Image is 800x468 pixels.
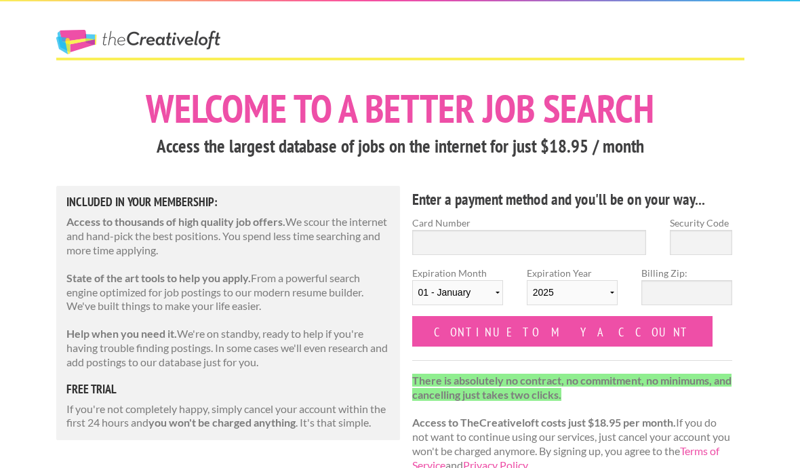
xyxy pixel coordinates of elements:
[412,416,676,429] strong: Access to TheCreativeloft costs just $18.95 per month.
[66,402,391,431] p: If you're not completely happy, simply cancel your account within the first 24 hours and . It's t...
[527,266,618,316] label: Expiration Year
[66,327,391,369] p: We're on standby, ready to help if you're having trouble finding postings. In some cases we'll ev...
[412,189,733,210] h4: Enter a payment method and you'll be on your way...
[56,134,744,159] h3: Access the largest database of jobs on the internet for just $18.95 / month
[56,89,744,128] h1: Welcome to a better job search
[66,196,391,208] h5: Included in Your Membership:
[148,416,296,429] strong: you won't be charged anything
[66,271,251,284] strong: State of the art tools to help you apply.
[412,316,713,347] input: Continue to my account
[66,215,391,257] p: We scour the internet and hand-pick the best positions. You spend less time searching and more ti...
[527,280,618,305] select: Expiration Year
[66,271,391,313] p: From a powerful search engine optimized for job postings to our modern resume builder. We've buil...
[412,374,732,401] strong: There is absolutely no contract, no commitment, no minimums, and cancelling just takes two clicks.
[670,216,732,230] label: Security Code
[641,266,732,280] label: Billing Zip:
[56,30,220,54] a: The Creative Loft
[66,215,285,228] strong: Access to thousands of high quality job offers.
[412,280,503,305] select: Expiration Month
[412,216,647,230] label: Card Number
[66,327,177,340] strong: Help when you need it.
[412,266,503,316] label: Expiration Month
[66,383,391,395] h5: free trial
